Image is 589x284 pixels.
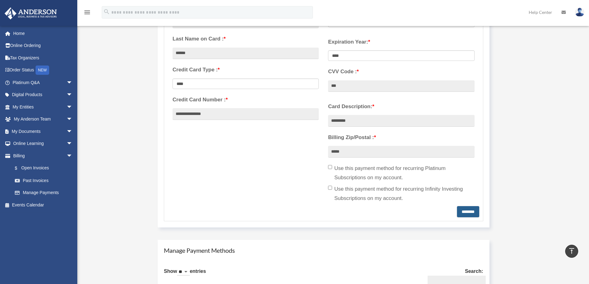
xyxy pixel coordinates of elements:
[4,101,82,113] a: My Entitiesarrow_drop_down
[568,247,575,255] i: vertical_align_top
[4,52,82,64] a: Tax Organizers
[83,11,91,16] a: menu
[18,164,21,172] span: $
[9,174,82,187] a: Past Invoices
[328,67,474,76] label: CVV Code :
[328,186,332,190] input: Use this payment method for recurring Infinity Investing Subscriptions on my account.
[4,89,82,101] a: Digital Productsarrow_drop_down
[173,95,319,104] label: Credit Card Number :
[83,9,91,16] i: menu
[328,164,474,182] label: Use this payment method for recurring Platinum Subscriptions on my account.
[173,65,319,74] label: Credit Card Type :
[4,199,82,211] a: Events Calendar
[328,165,332,169] input: Use this payment method for recurring Platinum Subscriptions on my account.
[565,245,578,258] a: vertical_align_top
[36,66,49,75] div: NEW
[9,162,82,175] a: $Open Invoices
[4,64,82,77] a: Order StatusNEW
[4,40,82,52] a: Online Ordering
[164,267,206,282] label: Show entries
[66,113,79,126] span: arrow_drop_down
[103,8,110,15] i: search
[328,133,474,142] label: Billing Zip/Postal :
[328,37,474,47] label: Expiration Year:
[4,150,82,162] a: Billingarrow_drop_down
[328,102,474,111] label: Card Description:
[173,34,319,44] label: Last Name on Card :
[4,125,82,138] a: My Documentsarrow_drop_down
[575,8,584,17] img: User Pic
[328,184,474,203] label: Use this payment method for recurring Infinity Investing Subscriptions on my account.
[66,138,79,150] span: arrow_drop_down
[66,76,79,89] span: arrow_drop_down
[9,187,79,199] a: Manage Payments
[177,269,190,276] select: Showentries
[4,76,82,89] a: Platinum Q&Aarrow_drop_down
[4,113,82,125] a: My Anderson Teamarrow_drop_down
[66,125,79,138] span: arrow_drop_down
[66,101,79,113] span: arrow_drop_down
[66,150,79,162] span: arrow_drop_down
[3,7,59,19] img: Anderson Advisors Platinum Portal
[4,138,82,150] a: Online Learningarrow_drop_down
[4,27,82,40] a: Home
[164,246,483,255] h4: Manage Payment Methods
[66,89,79,101] span: arrow_drop_down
